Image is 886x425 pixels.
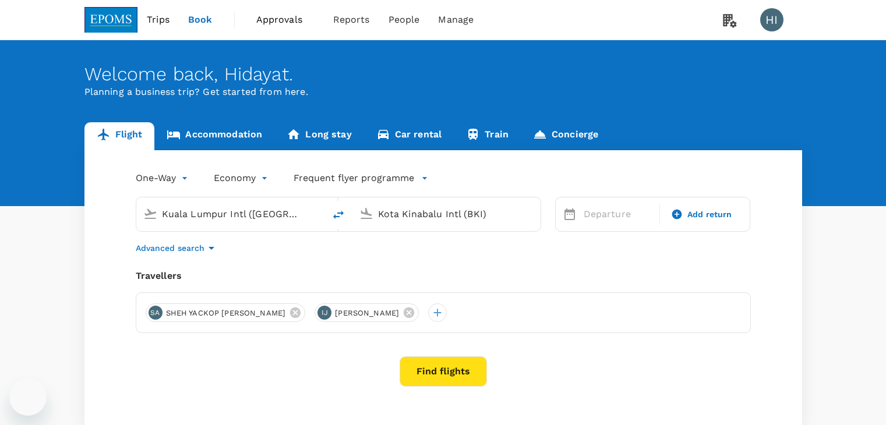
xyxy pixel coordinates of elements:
div: SASHEH YACKOP [PERSON_NAME] [146,303,306,322]
button: Open [316,212,319,215]
span: SHEH YACKOP [PERSON_NAME] [159,307,293,319]
button: Open [532,212,535,215]
iframe: Button to launch messaging window [9,378,47,416]
span: [PERSON_NAME] [328,307,406,319]
a: Accommodation [154,122,274,150]
input: Going to [378,205,516,223]
a: Train [454,122,521,150]
div: SA [149,306,163,320]
button: Frequent flyer programme [294,171,428,185]
a: Flight [84,122,155,150]
span: Manage [438,13,474,27]
div: Welcome back , Hidayat . [84,63,802,85]
a: Concierge [521,122,610,150]
div: Travellers [136,269,751,283]
p: Frequent flyer programme [294,171,414,185]
span: Approvals [256,13,315,27]
p: Departure [584,207,652,221]
div: IJ[PERSON_NAME] [315,303,419,322]
a: Car rental [364,122,454,150]
span: People [389,13,420,27]
div: One-Way [136,169,190,187]
div: IJ [317,306,331,320]
span: Book [188,13,213,27]
div: HI [760,8,783,31]
img: EPOMS SDN BHD [84,7,138,33]
input: Depart from [162,205,300,223]
button: delete [324,201,352,229]
span: Add return [687,208,732,221]
span: Reports [333,13,370,27]
p: Advanced search [136,242,204,254]
div: Economy [214,169,270,187]
span: Trips [147,13,170,27]
button: Find flights [400,356,487,387]
p: Planning a business trip? Get started from here. [84,85,802,99]
a: Long stay [274,122,363,150]
button: Advanced search [136,241,218,255]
